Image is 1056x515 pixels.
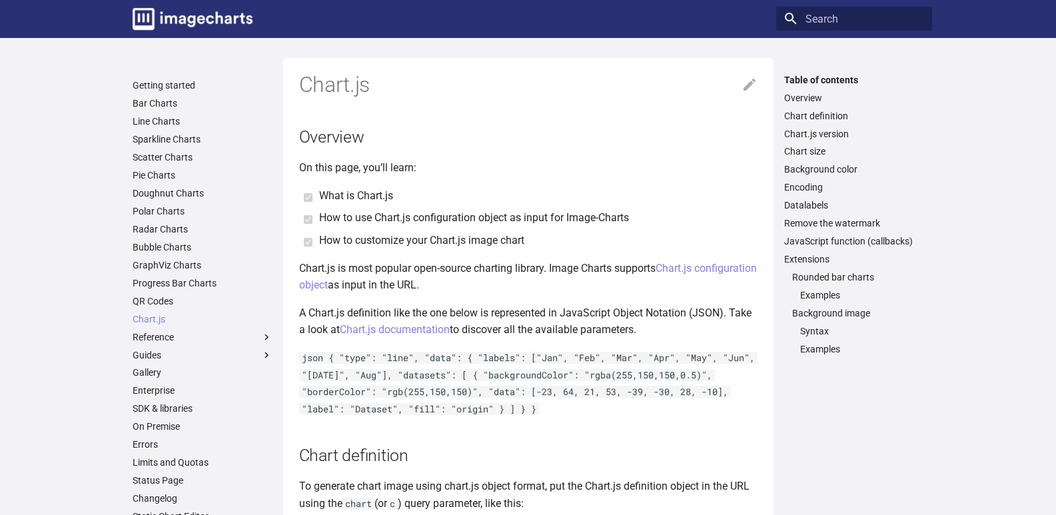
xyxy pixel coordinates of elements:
a: Image-Charts documentation [127,3,258,35]
li: What is Chart.js [319,187,758,205]
a: Doughnut Charts [133,187,272,199]
nav: Background image [792,325,924,355]
a: Chart size [784,145,924,157]
a: QR Codes [133,295,272,307]
nav: Rounded bar charts [792,289,924,301]
a: Gallery [133,366,272,378]
a: Line Charts [133,115,272,127]
a: Chart.js [133,313,272,325]
p: A Chart.js definition like the one below is represented in JavaScript Object Notation (JSON). Tak... [299,304,758,338]
li: How to customize your Chart.js image chart [319,232,758,249]
a: Examples [800,289,924,301]
a: Bubble Charts [133,241,272,253]
h2: Overview [299,125,758,149]
code: chart [342,498,374,510]
code: json { "type": "line", "data": { "labels": ["Jan", "Feb", "Mar", "Apr", "May", "Jun", "[DATE]", "... [299,352,758,415]
a: Remove the watermark [784,217,924,229]
a: Examples [800,343,924,355]
a: Radar Charts [133,223,272,235]
label: Reference [133,331,272,343]
a: Datalabels [784,199,924,211]
a: Syntax [800,325,924,337]
p: Chart.js is most popular open-source charting library. Image Charts supports as input in the URL. [299,260,758,294]
h2: Chart definition [299,444,758,467]
a: Changelog [133,492,272,504]
a: Background color [784,163,924,175]
a: JavaScript function (callbacks) [784,235,924,247]
a: Chart definition [784,110,924,122]
a: Polar Charts [133,205,272,217]
p: To generate chart image using chart.js object format, put the Chart.js definition object in the U... [299,478,758,512]
input: Search [776,7,932,31]
a: Encoding [784,181,924,193]
label: Table of contents [776,74,932,86]
a: Status Page [133,474,272,486]
a: Enterprise [133,384,272,396]
a: SDK & libraries [133,402,272,414]
a: Scatter Charts [133,151,272,163]
a: Background image [792,307,924,319]
a: Sparkline Charts [133,133,272,145]
nav: Extensions [784,271,924,355]
a: Overview [784,92,924,104]
nav: Table of contents [776,74,932,355]
a: Progress Bar Charts [133,277,272,289]
li: How to use Chart.js configuration object as input for Image-Charts [319,209,758,227]
a: Chart.js documentation [340,323,450,336]
a: Pie Charts [133,169,272,181]
a: Chart.js version [784,128,924,140]
a: Extensions [784,253,924,265]
a: Errors [133,438,272,450]
label: Guides [133,349,272,361]
a: Limits and Quotas [133,456,272,468]
h1: Chart.js [299,71,758,99]
a: Getting started [133,79,272,91]
p: On this page, you’ll learn: [299,159,758,177]
img: logo [133,8,253,30]
code: c [387,498,398,510]
a: Rounded bar charts [792,271,924,283]
a: GraphViz Charts [133,259,272,271]
a: Bar Charts [133,97,272,109]
a: On Premise [133,420,272,432]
